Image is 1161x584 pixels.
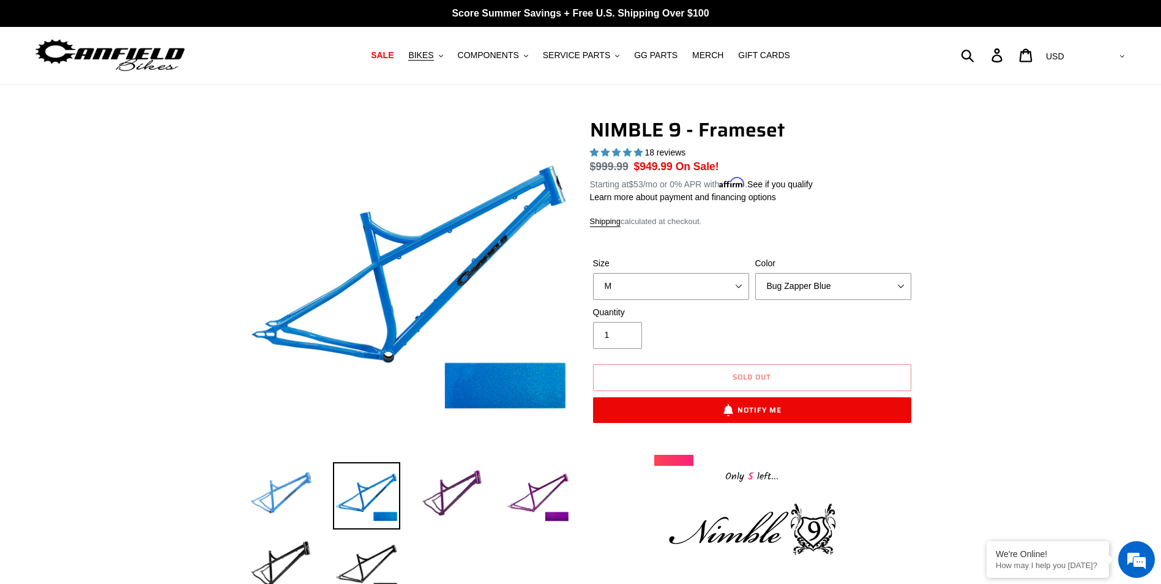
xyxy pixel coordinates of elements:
[590,118,914,141] h1: NIMBLE 9 - Frameset
[634,50,678,61] span: GG PARTS
[629,179,643,189] span: $53
[738,50,790,61] span: GIFT CARDS
[6,334,233,377] textarea: Type your message and hit 'Enter'
[628,47,684,64] a: GG PARTS
[590,148,645,157] span: 4.89 stars
[590,217,621,227] a: Shipping
[458,50,519,61] span: COMPONENTS
[590,215,914,228] div: calculated at checkout.
[593,306,749,319] label: Quantity
[755,257,911,270] label: Color
[590,175,813,191] p: Starting at /mo or 0% APR with .
[968,42,999,69] input: Search
[371,50,394,61] span: SALE
[201,6,230,36] div: Minimize live chat window
[654,466,850,485] div: Only left...
[247,462,315,530] img: Load image into Gallery viewer, NIMBLE 9 - Frameset
[593,364,911,391] button: Sold out
[590,192,776,202] a: Learn more about payment and financing options
[82,69,224,84] div: Chat with us now
[996,561,1100,570] p: How may I help you today?
[13,67,32,86] div: Navigation go back
[71,154,169,278] span: We're online!
[593,257,749,270] label: Size
[676,159,719,174] span: On Sale!
[365,47,400,64] a: SALE
[537,47,625,64] button: SERVICE PARTS
[543,50,610,61] span: SERVICE PARTS
[333,462,400,530] img: Load image into Gallery viewer, NIMBLE 9 - Frameset
[996,549,1100,559] div: We're Online!
[408,50,433,61] span: BIKES
[719,178,745,188] span: Affirm
[686,47,730,64] a: MERCH
[732,47,796,64] a: GIFT CARDS
[34,36,187,75] img: Canfield Bikes
[747,179,813,189] a: See if you qualify - Learn more about Affirm Financing (opens in modal)
[452,47,534,64] button: COMPONENTS
[419,462,486,530] img: Load image into Gallery viewer, NIMBLE 9 - Frameset
[590,160,629,173] s: $999.99
[593,397,911,423] button: Notify Me
[644,148,685,157] span: 18 reviews
[634,160,673,173] span: $949.99
[733,371,771,383] span: Sold out
[402,47,449,64] button: BIKES
[692,50,723,61] span: MERCH
[744,469,757,484] span: 5
[504,462,572,530] img: Load image into Gallery viewer, NIMBLE 9 - Frameset
[39,61,70,92] img: d_696896380_company_1647369064580_696896380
